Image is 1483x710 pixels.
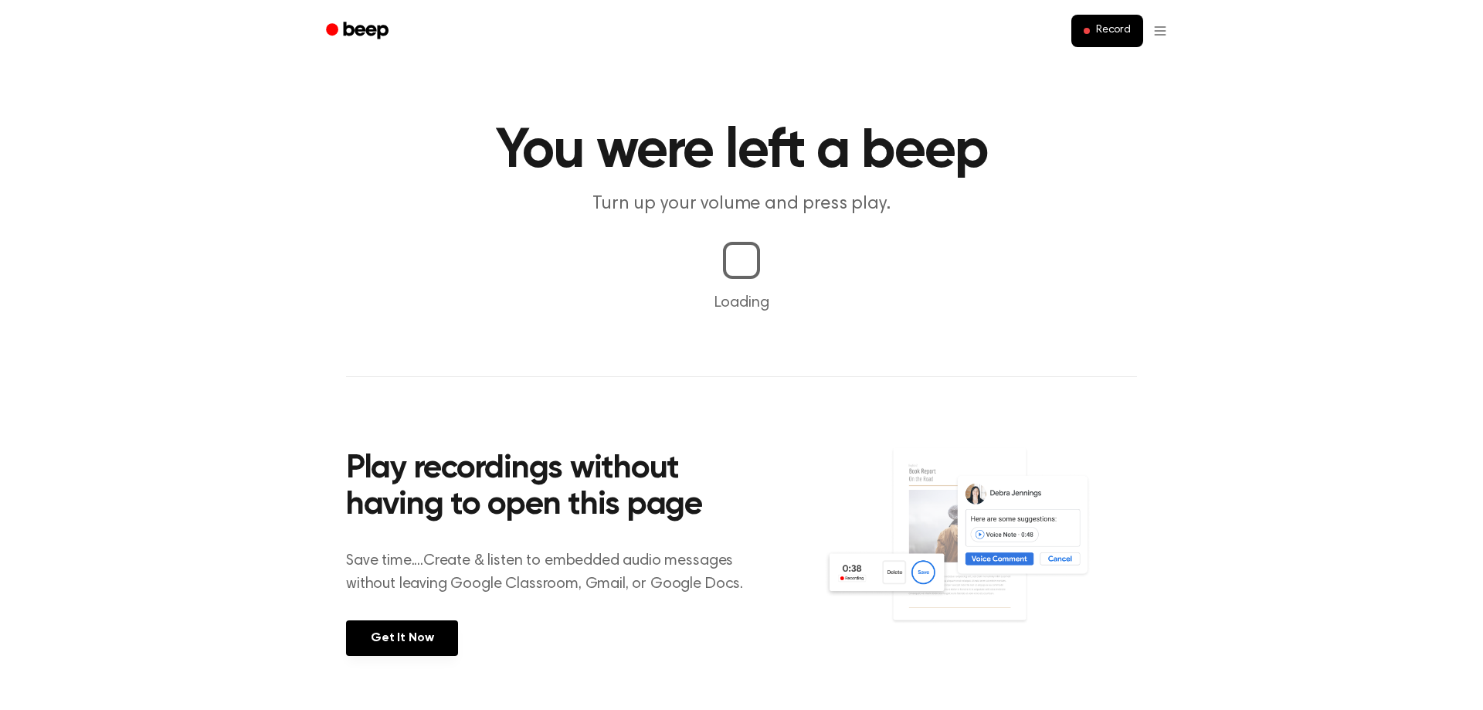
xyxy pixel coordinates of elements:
[346,549,762,596] p: Save time....Create & listen to embedded audio messages without leaving Google Classroom, Gmail, ...
[19,291,1464,314] p: Loading
[1096,24,1131,38] span: Record
[346,620,458,656] a: Get It Now
[346,124,1137,179] h1: You were left a beep
[1152,15,1168,46] button: Open menu
[824,447,1137,654] img: Voice Comments on Docs and Recording Widget
[1071,15,1143,47] button: Record
[315,16,402,46] a: Beep
[346,451,762,525] h2: Play recordings without having to open this page
[445,192,1038,217] p: Turn up your volume and press play.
